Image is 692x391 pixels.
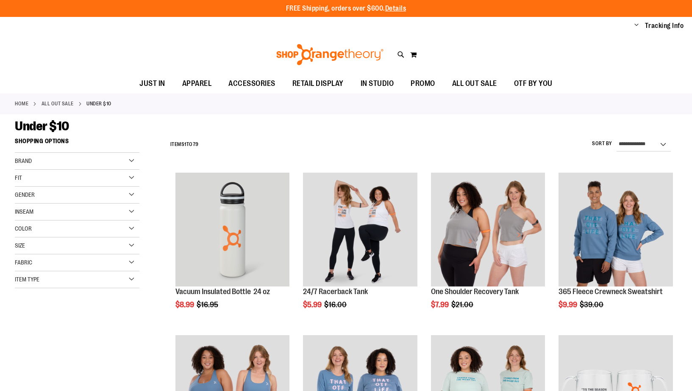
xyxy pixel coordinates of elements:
[514,74,553,93] span: OTF BY YOU
[299,168,421,330] div: product
[15,242,25,249] span: Size
[303,173,417,288] a: 24/7 Racerback Tank
[592,140,612,147] label: Sort By
[275,44,385,65] img: Shop Orangetheory
[15,259,32,266] span: Fabric
[431,300,450,309] span: $7.99
[15,271,139,288] div: Item Type
[361,74,394,93] span: IN STUDIO
[292,74,344,93] span: RETAIL DISPLAY
[175,173,289,286] img: Vacuum Insulated Bottle 24 oz
[171,168,294,330] div: product
[175,300,195,309] span: $8.99
[170,138,199,151] h2: Items to
[431,287,519,296] a: One Shoulder Recovery Tank
[15,254,139,271] div: Fabric
[580,300,605,309] span: $39.00
[175,173,289,288] a: Vacuum Insulated Bottle 24 oz
[15,100,28,107] a: Home
[451,300,475,309] span: $21.00
[15,191,35,198] span: Gender
[385,5,406,12] a: Details
[15,276,39,283] span: Item Type
[15,153,139,170] div: Brand
[197,300,220,309] span: $16.95
[324,300,348,309] span: $16.00
[427,168,549,330] div: product
[431,173,545,288] a: Main view of One Shoulder Recovery Tank
[15,187,139,204] div: Gender
[15,220,139,237] div: Color
[184,141,186,147] span: 1
[559,173,673,288] a: 365 Fleece Crewneck Sweatshirt
[175,287,270,296] a: Vacuum Insulated Bottle 24 oz
[559,173,673,286] img: 365 Fleece Crewneck Sweatshirt
[139,74,165,93] span: JUST IN
[411,74,435,93] span: PROMO
[15,174,22,181] span: Fit
[15,157,32,164] span: Brand
[15,134,139,153] strong: Shopping Options
[559,287,663,296] a: 365 Fleece Crewneck Sweatshirt
[15,208,33,215] span: Inseam
[554,168,677,330] div: product
[431,173,545,286] img: Main view of One Shoulder Recovery Tank
[452,74,497,93] span: ALL OUT SALE
[193,141,199,147] span: 79
[286,4,406,14] p: FREE Shipping, orders over $600.
[303,300,323,309] span: $5.99
[634,22,639,30] button: Account menu
[42,100,74,107] a: ALL OUT SALE
[559,300,578,309] span: $9.99
[303,173,417,286] img: 24/7 Racerback Tank
[15,119,69,133] span: Under $10
[303,287,368,296] a: 24/7 Racerback Tank
[15,170,139,187] div: Fit
[15,225,32,232] span: Color
[645,21,684,30] a: Tracking Info
[86,100,111,107] strong: Under $10
[15,204,139,220] div: Inseam
[228,74,275,93] span: ACCESSORIES
[182,74,212,93] span: APPAREL
[15,237,139,254] div: Size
